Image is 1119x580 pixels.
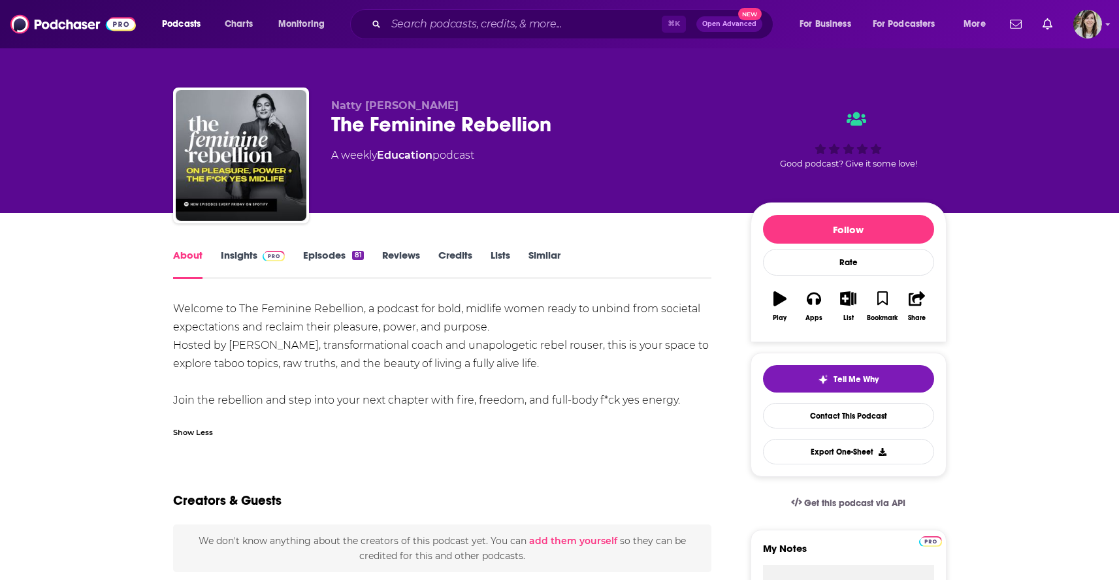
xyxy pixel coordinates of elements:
[1073,10,1102,39] span: Logged in as devinandrade
[864,14,954,35] button: open menu
[763,542,934,565] label: My Notes
[263,251,285,261] img: Podchaser Pro
[1073,10,1102,39] button: Show profile menu
[1005,13,1027,35] a: Show notifications dropdown
[438,249,472,279] a: Credits
[780,159,917,169] span: Good podcast? Give it some love!
[10,12,136,37] img: Podchaser - Follow, Share and Rate Podcasts
[763,283,797,330] button: Play
[702,21,756,27] span: Open Advanced
[269,14,342,35] button: open menu
[763,365,934,393] button: tell me why sparkleTell Me Why
[900,283,933,330] button: Share
[352,251,363,260] div: 81
[696,16,762,32] button: Open AdvancedNew
[173,249,203,279] a: About
[153,14,218,35] button: open menu
[954,14,1002,35] button: open menu
[386,14,662,35] input: Search podcasts, credits, & more...
[919,536,942,547] img: Podchaser Pro
[797,283,831,330] button: Apps
[331,148,474,163] div: A weekly podcast
[834,374,879,385] span: Tell Me Why
[331,99,459,112] span: Natty [PERSON_NAME]
[781,487,916,519] a: Get this podcast via API
[529,536,617,546] button: add them yourself
[216,14,261,35] a: Charts
[805,314,822,322] div: Apps
[919,534,942,547] a: Pro website
[1037,13,1058,35] a: Show notifications dropdown
[162,15,201,33] span: Podcasts
[831,283,865,330] button: List
[377,149,432,161] a: Education
[763,215,934,244] button: Follow
[225,15,253,33] span: Charts
[763,249,934,276] div: Rate
[363,9,786,39] div: Search podcasts, credits, & more...
[1073,10,1102,39] img: User Profile
[662,16,686,33] span: ⌘ K
[278,15,325,33] span: Monitoring
[751,99,947,180] div: Good podcast? Give it some love!
[873,15,935,33] span: For Podcasters
[843,314,854,322] div: List
[866,283,900,330] button: Bookmark
[303,249,363,279] a: Episodes81
[173,300,712,410] div: Welcome to The Feminine Rebellion, a podcast for bold, midlife women ready to unbind from societa...
[221,249,285,279] a: InsightsPodchaser Pro
[867,314,898,322] div: Bookmark
[800,15,851,33] span: For Business
[790,14,868,35] button: open menu
[382,249,420,279] a: Reviews
[763,439,934,464] button: Export One-Sheet
[964,15,986,33] span: More
[738,8,762,20] span: New
[818,374,828,385] img: tell me why sparkle
[176,90,306,221] img: The Feminine Rebellion
[199,535,686,561] span: We don't know anything about the creators of this podcast yet . You can so they can be credited f...
[804,498,905,509] span: Get this podcast via API
[491,249,510,279] a: Lists
[528,249,560,279] a: Similar
[173,492,282,509] h2: Creators & Guests
[773,314,787,322] div: Play
[908,314,926,322] div: Share
[763,403,934,428] a: Contact This Podcast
